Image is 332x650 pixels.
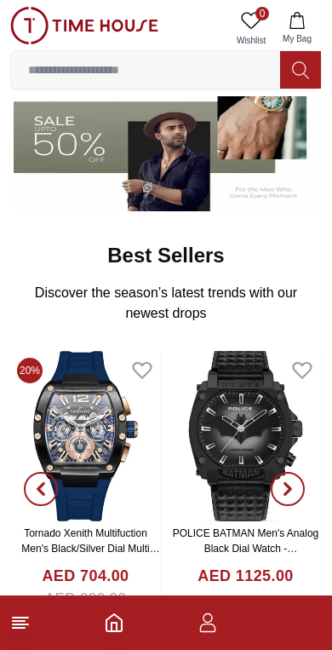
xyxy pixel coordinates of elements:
[276,32,318,45] span: My Bag
[170,351,321,521] img: POLICE BATMAN Men's Analog Black Dial Watch - PEWGD0022601
[272,7,322,50] button: My Bag
[230,7,272,50] a: 0Wishlist
[10,7,158,44] img: ...
[230,34,272,47] span: Wishlist
[24,283,308,324] p: Discover the season’s latest trends with our newest drops
[104,613,124,633] a: Home
[42,565,129,588] h4: AED 704.00
[173,527,318,570] a: POLICE BATMAN Men's Analog Black Dial Watch - PEWGD0022601
[13,527,159,570] a: Tornado Xenith Multifuction Men's Black/Silver Dial Multi Function Watch - T23105-SSBB
[45,588,127,610] span: AED 880.00
[10,351,161,521] img: Tornado Xenith Multifuction Men's Black/Silver Dial Multi Function Watch - T23105-SSBB
[14,43,318,212] img: Men's Watches Banner
[107,242,224,269] h2: Best Sellers
[255,7,269,20] span: 0
[197,565,293,588] h4: AED 1125.00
